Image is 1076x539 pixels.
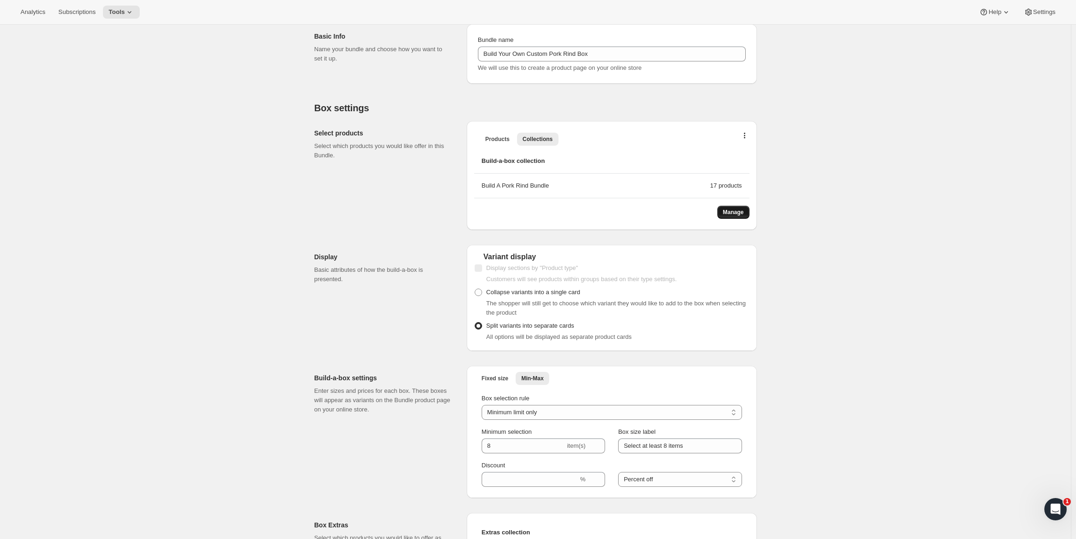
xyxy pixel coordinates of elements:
span: Box selection rule [482,395,530,402]
span: Settings [1033,8,1056,16]
h2: Select products [314,128,452,138]
p: Select which products you would like offer in this Bundle. [314,141,452,160]
span: Manage [723,209,744,216]
button: Help [974,6,1016,19]
h2: Build-a-box settings [314,373,452,383]
span: Box size label [618,428,655,435]
button: Tools [103,6,140,19]
span: Tools [109,8,125,16]
span: Customers will see products within groups based on their type settings. [486,276,677,283]
span: The shopper will still get to choose which variant they would like to add to the box when selecti... [486,300,746,316]
h2: Box settings [314,102,757,114]
iframe: Intercom live chat [1044,498,1067,520]
span: Fixed size [482,375,508,382]
span: Collapse variants into a single card [486,289,580,296]
h2: Basic Info [314,32,452,41]
span: Extras collection [482,528,530,537]
p: Basic attributes of how the build-a-box is presented. [314,265,452,284]
p: Enter sizes and prices for each box. These boxes will appear as variants on the Bundle product pa... [314,386,452,414]
button: Analytics [15,6,51,19]
div: 17 products [710,181,742,190]
span: 1 [1063,498,1071,505]
span: Split variants into separate cards [486,322,574,329]
span: Bundle name [478,36,514,43]
span: Collections [523,135,553,143]
span: item(s) [567,442,586,449]
span: We will use this to create a product page on your online store [478,64,642,71]
h2: Display [314,252,452,262]
span: % [580,476,586,483]
span: Min-Max [521,375,544,382]
button: Settings [1018,6,1061,19]
button: Manage [717,206,749,219]
span: All options will be displayed as separate product cards [486,333,632,340]
span: Subscriptions [58,8,95,16]
div: Variant display [474,252,749,262]
span: Discount [482,462,505,469]
span: Analytics [20,8,45,16]
input: ie. Smoothie box [478,47,746,61]
div: Build A Pork Rind Bundle [482,181,710,190]
span: Products [485,135,510,143]
span: Build-a-box collection [482,156,545,166]
button: Subscriptions [53,6,101,19]
span: Help [988,8,1001,16]
h2: Box Extras [314,520,452,530]
p: Name your bundle and choose how you want to set it up. [314,45,452,63]
span: Minimum selection [482,428,532,435]
span: Display sections by "Product type" [486,264,578,271]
